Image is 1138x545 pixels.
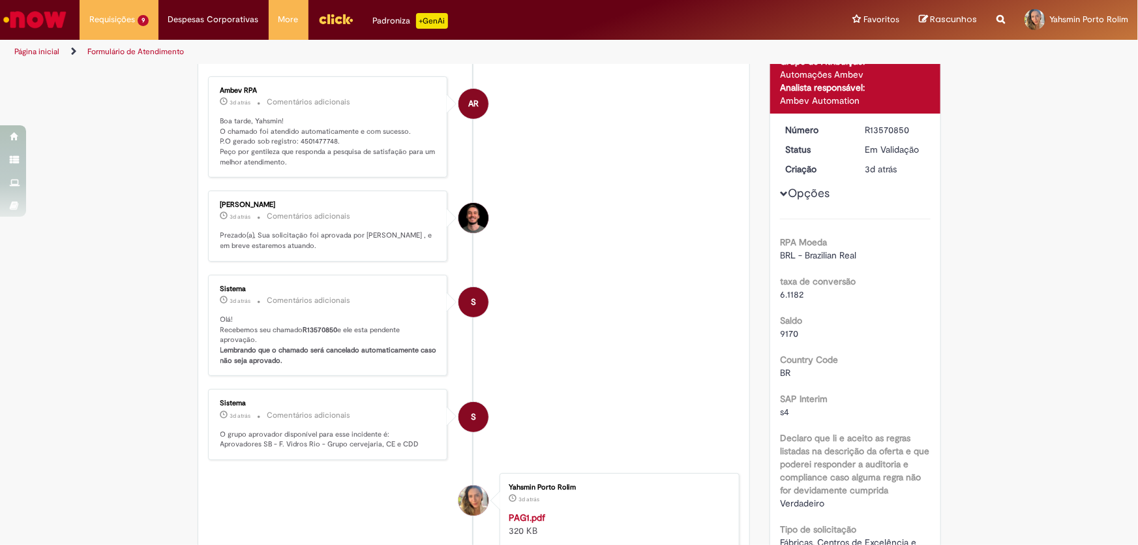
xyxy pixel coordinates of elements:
[87,46,184,57] a: Formulário de Atendimento
[220,429,438,450] p: O grupo aprovador disponível para esse incidente é: Aprovadores SB - F. Vidros Rio - Grupo cervej...
[230,99,251,106] span: 3d atrás
[780,275,856,287] b: taxa de conversão
[230,412,251,420] time: 26/09/2025 14:31:45
[780,497,824,509] span: Verdadeiro
[780,81,931,94] div: Analista responsável:
[780,367,790,379] span: BR
[230,213,251,221] time: 26/09/2025 16:43:22
[267,295,351,306] small: Comentários adicionais
[168,13,259,26] span: Despesas Corporativas
[458,89,488,119] div: Ambev RPA
[780,236,827,248] b: RPA Moeda
[230,412,251,420] span: 3d atrás
[1049,14,1128,25] span: Yahsmin Porto Rolim
[230,99,251,106] time: 26/09/2025 16:46:10
[865,163,897,175] time: 26/09/2025 14:31:36
[458,287,488,317] div: System
[230,213,251,221] span: 3d atrás
[1,7,68,33] img: ServiceNow
[865,123,926,136] div: R13570850
[471,287,476,318] span: S
[220,87,438,95] div: Ambev RPA
[518,495,539,503] span: 3d atrás
[416,13,448,29] p: +GenAi
[458,402,488,432] div: System
[303,325,338,335] b: R13570850
[220,345,439,366] b: Lembrando que o chamado será cancelado automaticamente caso não seja aprovado.
[267,410,351,421] small: Comentários adicionais
[775,123,856,136] dt: Número
[780,432,929,496] b: Declaro que li e aceito as regras listadas na descrição da oferta e que poderei responder a audit...
[865,163,926,176] div: 26/09/2025 14:31:36
[509,511,726,537] div: 320 KB
[230,297,251,305] span: 3d atrás
[509,484,726,491] div: Yahsmin Porto Rolim
[518,495,539,503] time: 26/09/2025 14:31:02
[267,97,351,108] small: Comentários adicionais
[10,40,749,64] ul: Trilhas de página
[780,328,798,339] span: 9170
[780,315,802,326] b: Saldo
[89,13,135,26] span: Requisições
[863,13,899,26] span: Favoritos
[458,203,488,233] div: Rodrigo Castro De Souza
[220,285,438,293] div: Sistema
[509,512,545,523] a: PAG1.pdf
[373,13,448,29] div: Padroniza
[780,354,838,366] b: Country Code
[780,249,856,261] span: BRL - Brazilian Real
[220,201,438,209] div: [PERSON_NAME]
[318,9,353,29] img: click_logo_yellow_360x200.png
[220,399,438,407] div: Sistema
[919,14,977,26] a: Rascunhos
[865,163,897,175] span: 3d atrás
[930,13,977,25] span: Rascunhos
[775,143,856,156] dt: Status
[468,88,479,119] span: AR
[780,393,828,405] b: SAP Interim
[775,163,856,176] dt: Criação
[471,401,476,433] span: S
[230,297,251,305] time: 26/09/2025 14:31:49
[278,13,299,26] span: More
[220,315,438,366] p: Olá! Recebemos seu chamado e ele esta pendente aprovação.
[780,523,856,535] b: Tipo de solicitação
[138,15,149,26] span: 9
[780,68,931,81] div: Automações Ambev
[267,211,351,222] small: Comentários adicionais
[780,94,931,107] div: Ambev Automation
[780,406,789,418] span: s4
[14,46,59,57] a: Página inicial
[220,230,438,251] p: Prezado(a), Sua solicitação foi aprovada por [PERSON_NAME] , e em breve estaremos atuando.
[220,116,438,168] p: Boa tarde, Yahsmin! O chamado foi atendido automaticamente e com sucesso. P.O gerado sob registro...
[780,288,803,300] span: 6.1182
[865,143,926,156] div: Em Validação
[458,486,488,516] div: Yahsmin Porto Rolim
